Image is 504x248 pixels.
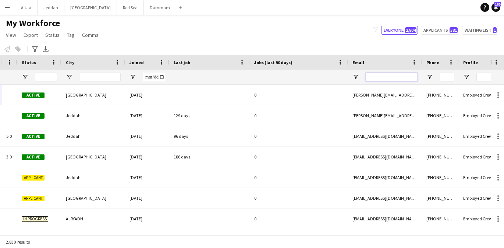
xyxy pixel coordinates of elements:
[440,73,454,81] input: Phone Filter Input
[6,32,16,38] span: View
[494,2,501,7] span: 189
[250,188,348,208] div: 0
[169,126,250,146] div: 96 days
[405,27,416,33] span: 2,804
[24,32,38,38] span: Export
[144,0,176,15] button: Dammam
[22,60,36,65] span: Status
[125,209,169,229] div: [DATE]
[348,167,422,188] div: [EMAIL_ADDRESS][DOMAIN_NAME]
[250,85,348,105] div: 0
[2,126,17,146] div: 5.0
[61,85,125,105] div: [GEOGRAPHIC_DATA]
[22,134,45,139] span: Active
[61,105,125,126] div: Jeddah
[22,196,45,201] span: Applicant
[169,147,250,167] div: 186 days
[22,175,45,181] span: Applicant
[125,85,169,105] div: [DATE]
[463,74,470,80] button: Open Filter Menu
[129,60,144,65] span: Joined
[22,74,28,80] button: Open Filter Menu
[422,105,459,126] div: [PHONE_NUMBER]
[491,3,500,12] a: 189
[64,30,78,40] a: Tag
[6,18,60,29] span: My Workforce
[129,74,136,80] button: Open Filter Menu
[42,30,63,40] a: Status
[422,167,459,188] div: [PHONE_NUMBER]
[348,105,422,126] div: [PERSON_NAME][EMAIL_ADDRESS][DOMAIN_NAME]
[422,209,459,229] div: [PHONE_NUMBER]
[426,74,433,80] button: Open Filter Menu
[250,167,348,188] div: 0
[38,0,64,15] button: Jeddah
[381,26,418,35] button: Everyone2,804
[22,154,45,160] span: Active
[421,26,459,35] button: Applicants581
[61,209,125,229] div: ALRYADH
[64,0,117,15] button: [GEOGRAPHIC_DATA]
[422,85,459,105] div: [PHONE_NUMBER]
[61,147,125,167] div: [GEOGRAPHIC_DATA]
[250,105,348,126] div: 0
[348,188,422,208] div: [EMAIL_ADDRESS][DOMAIN_NAME]
[2,147,17,167] div: 3.0
[125,188,169,208] div: [DATE]
[422,126,459,146] div: [PHONE_NUMBER]
[125,126,169,146] div: [DATE]
[61,126,125,146] div: Jeddah
[22,92,45,98] span: Active
[117,0,144,15] button: Red Sea
[45,32,60,38] span: Status
[450,27,458,33] span: 581
[125,105,169,126] div: [DATE]
[254,60,292,65] span: Jobs (last 90 days)
[174,60,190,65] span: Last job
[66,60,74,65] span: City
[61,188,125,208] div: [GEOGRAPHIC_DATA]
[348,126,422,146] div: [EMAIL_ADDRESS][DOMAIN_NAME]
[348,209,422,229] div: [EMAIL_ADDRESS][DOMAIN_NAME]
[3,30,19,40] a: View
[348,147,422,167] div: [EMAIL_ADDRESS][DOMAIN_NAME]
[463,60,478,65] span: Profile
[79,30,102,40] a: Comms
[125,147,169,167] div: [DATE]
[169,105,250,126] div: 129 days
[250,147,348,167] div: 0
[61,167,125,188] div: Jeddah
[125,167,169,188] div: [DATE]
[15,0,38,15] button: AlUla
[352,60,364,65] span: Email
[35,73,57,81] input: Status Filter Input
[348,85,422,105] div: [PERSON_NAME][EMAIL_ADDRESS][DOMAIN_NAME]
[66,74,72,80] button: Open Filter Menu
[366,73,418,81] input: Email Filter Input
[79,73,121,81] input: City Filter Input
[22,113,45,119] span: Active
[41,45,50,53] app-action-btn: Export XLSX
[67,32,75,38] span: Tag
[250,209,348,229] div: 0
[462,26,498,35] button: Waiting list1
[21,30,41,40] a: Export
[250,126,348,146] div: 0
[426,60,439,65] span: Phone
[143,73,165,81] input: Joined Filter Input
[31,45,39,53] app-action-btn: Advanced filters
[82,32,99,38] span: Comms
[422,147,459,167] div: [PHONE_NUMBER]
[422,188,459,208] div: [PHONE_NUMBER]
[493,27,497,33] span: 1
[476,73,501,81] input: Profile Filter Input
[352,74,359,80] button: Open Filter Menu
[22,216,48,222] span: In progress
